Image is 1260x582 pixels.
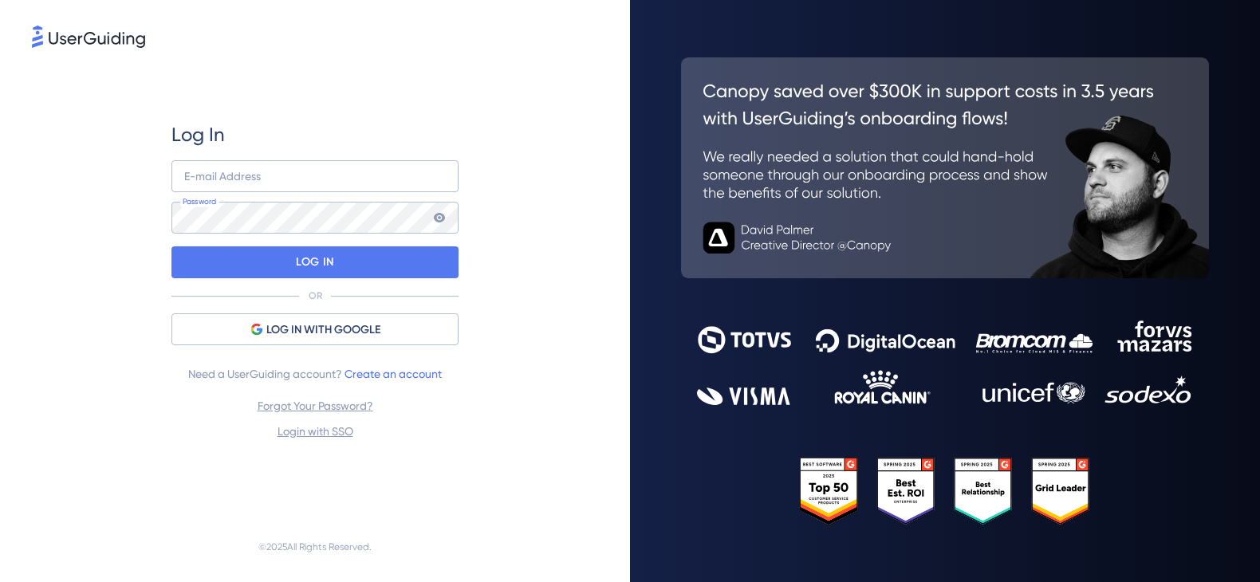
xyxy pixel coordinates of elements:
[681,57,1209,278] img: 26c0aa7c25a843aed4baddd2b5e0fa68.svg
[296,250,333,275] p: LOG IN
[32,26,145,48] img: 8faab4ba6bc7696a72372aa768b0286c.svg
[188,364,442,383] span: Need a UserGuiding account?
[278,425,353,438] a: Login with SSO
[800,458,1090,524] img: 25303e33045975176eb484905ab012ff.svg
[309,289,322,302] p: OR
[258,399,373,412] a: Forgot Your Password?
[171,122,225,147] span: Log In
[266,320,380,340] span: LOG IN WITH GOOGLE
[171,160,459,192] input: example@company.com
[697,320,1193,405] img: 9302ce2ac39453076f5bc0f2f2ca889b.svg
[345,368,442,380] a: Create an account
[258,537,372,556] span: © 2025 All Rights Reserved.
